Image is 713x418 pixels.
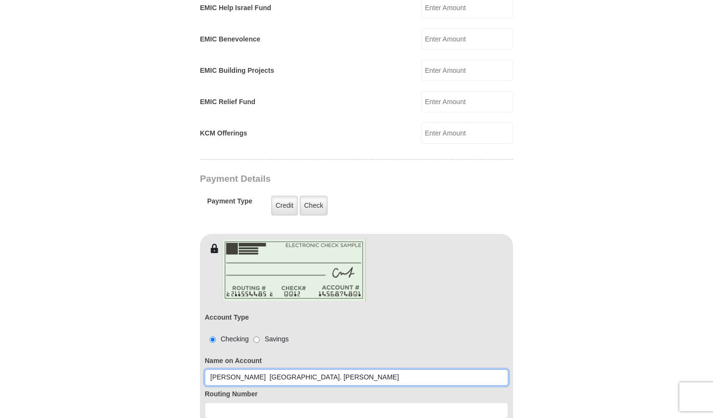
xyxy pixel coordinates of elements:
label: Routing Number [205,389,508,399]
label: EMIC Help Israel Fund [200,3,271,13]
input: Enter Amount [421,60,513,81]
label: EMIC Building Projects [200,66,274,76]
h3: Payment Details [200,174,446,185]
input: Enter Amount [421,122,513,144]
label: Account Type [205,312,249,323]
div: Checking Savings [205,334,289,344]
label: Credit [271,196,298,216]
label: Name on Account [205,356,508,366]
label: EMIC Benevolence [200,34,260,44]
label: Check [300,196,328,216]
img: check-en.png [222,239,366,302]
h5: Payment Type [207,197,252,210]
label: KCM Offerings [200,128,247,138]
input: Enter Amount [421,91,513,112]
input: Enter Amount [421,28,513,50]
label: EMIC Relief Fund [200,97,255,107]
